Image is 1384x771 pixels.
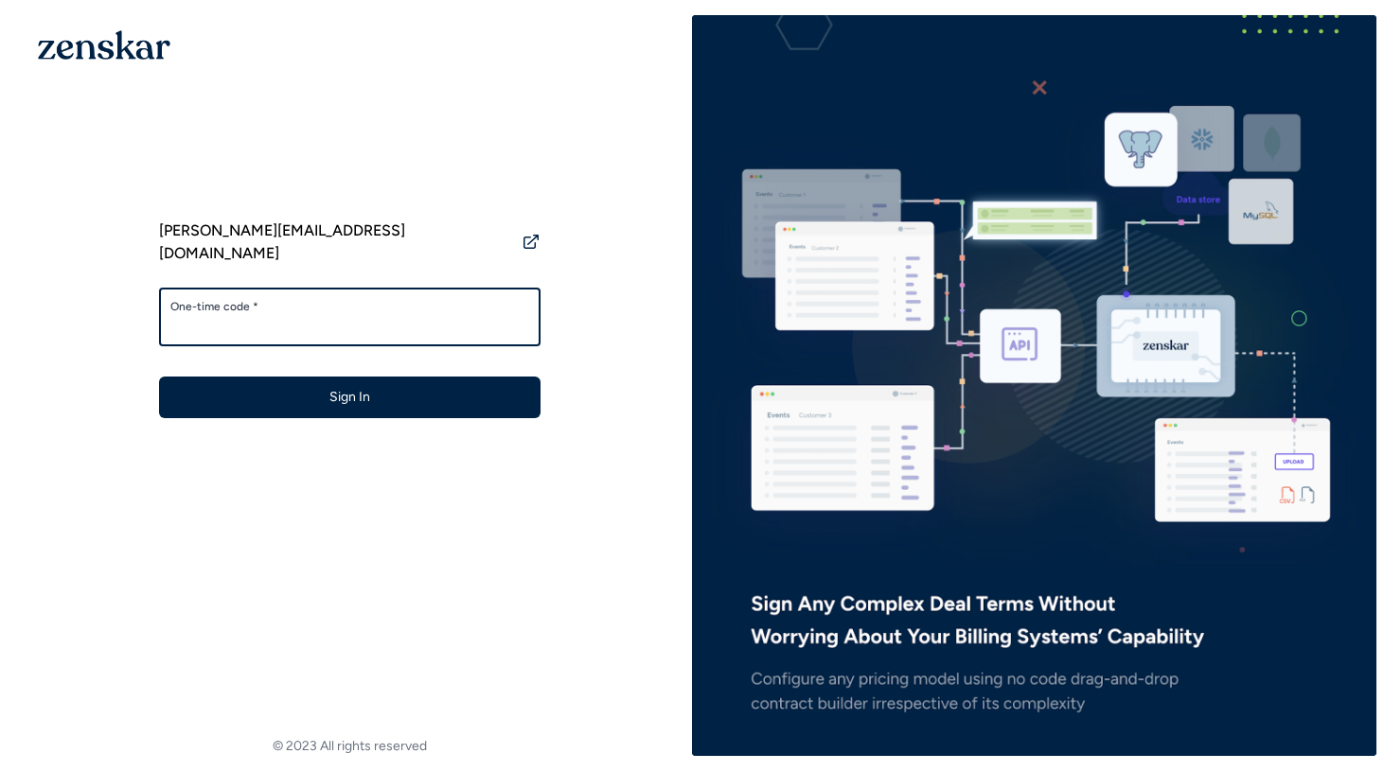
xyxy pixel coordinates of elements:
footer: © 2023 All rights reserved [8,737,692,756]
button: Sign In [159,377,541,418]
img: 1OGAJ2xQqyY4LXKgY66KYq0eOWRCkrZdAb3gUhuVAqdWPZE9SRJmCz+oDMSn4zDLXe31Ii730ItAGKgCKgCCgCikA4Av8PJUP... [38,30,170,60]
label: One-time code * [170,299,529,314]
span: [PERSON_NAME][EMAIL_ADDRESS][DOMAIN_NAME] [159,219,514,265]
